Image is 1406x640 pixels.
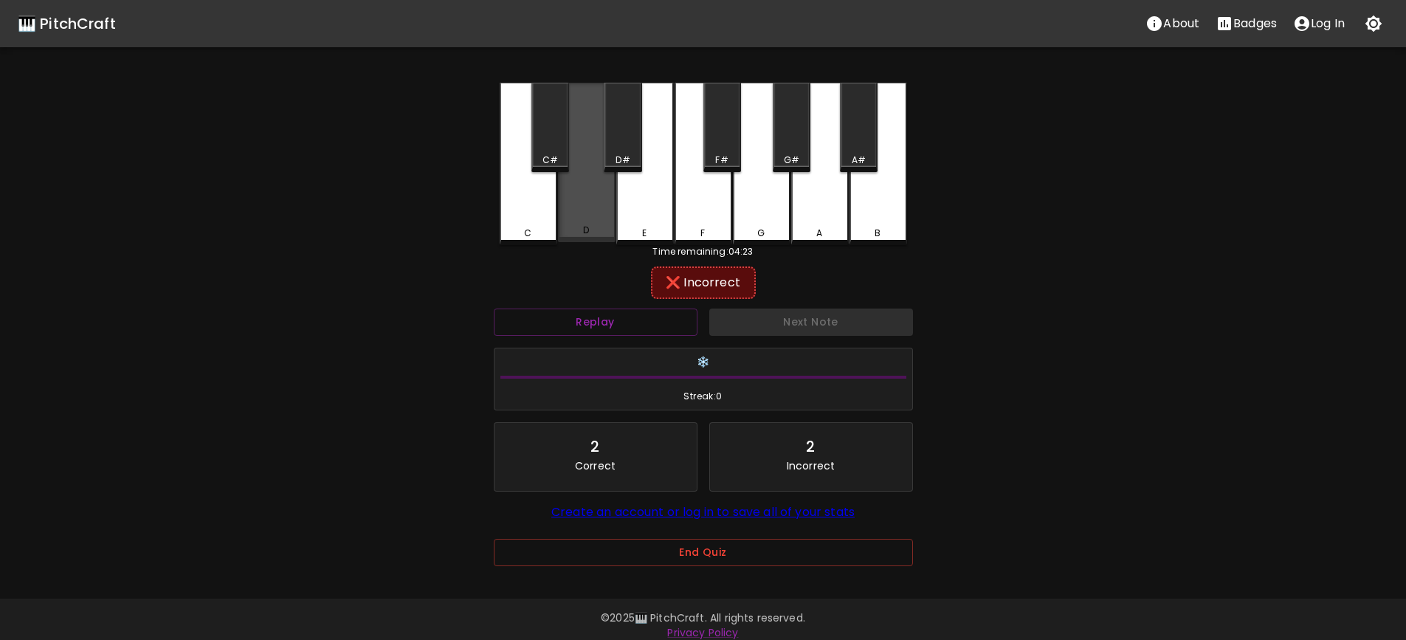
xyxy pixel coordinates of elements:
[806,435,815,458] div: 2
[667,625,738,640] a: Privacy Policy
[757,227,765,240] div: G
[715,154,728,167] div: F#
[494,309,697,336] button: Replay
[500,354,906,371] h6: ❄️
[852,154,866,167] div: A#
[1163,15,1199,32] p: About
[1311,15,1345,32] p: Log In
[575,458,616,473] p: Correct
[1233,15,1277,32] p: Badges
[787,458,835,473] p: Incorrect
[500,389,906,404] span: Streak: 0
[494,539,913,566] button: End Quiz
[590,435,599,458] div: 2
[524,227,531,240] div: C
[1285,9,1353,38] button: account of current user
[1207,9,1285,38] button: Stats
[616,154,630,167] div: D#
[500,245,907,258] div: Time remaining: 04:23
[583,224,589,237] div: D
[18,12,116,35] a: 🎹 PitchCraft
[658,274,748,292] div: ❌ Incorrect
[278,610,1128,625] p: © 2025 🎹 PitchCraft. All rights reserved.
[1137,9,1207,38] button: About
[816,227,822,240] div: A
[551,503,855,520] a: Create an account or log in to save all of your stats
[542,154,558,167] div: C#
[642,227,647,240] div: E
[875,227,881,240] div: B
[700,227,705,240] div: F
[784,154,799,167] div: G#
